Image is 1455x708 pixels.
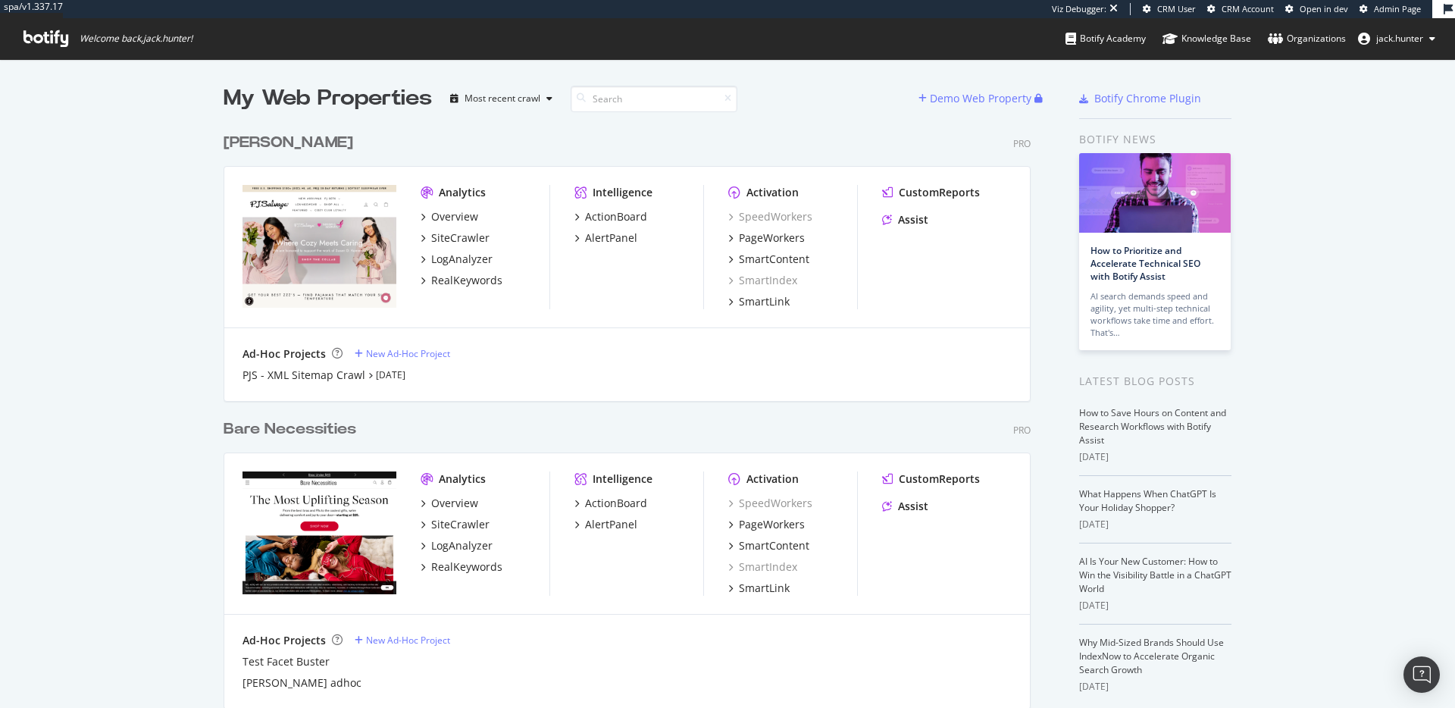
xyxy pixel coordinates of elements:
[355,347,450,360] a: New Ad-Hoc Project
[1079,555,1231,595] a: AI Is Your New Customer: How to Win the Visibility Battle in a ChatGPT World
[1157,3,1196,14] span: CRM User
[1079,599,1231,612] div: [DATE]
[224,83,432,114] div: My Web Properties
[1360,3,1421,15] a: Admin Page
[1162,31,1251,46] div: Knowledge Base
[585,517,637,532] div: AlertPanel
[728,230,805,246] a: PageWorkers
[1268,18,1346,59] a: Organizations
[918,92,1034,105] a: Demo Web Property
[366,347,450,360] div: New Ad-Hoc Project
[746,471,799,487] div: Activation
[242,185,396,308] img: www.pjsalvage.com
[585,230,637,246] div: AlertPanel
[242,471,396,594] img: Bare Necessities
[431,209,478,224] div: Overview
[1374,3,1421,14] span: Admin Page
[882,212,928,227] a: Assist
[899,471,980,487] div: CustomReports
[1079,487,1216,514] a: What Happens When ChatGPT Is Your Holiday Shopper?
[574,517,637,532] a: AlertPanel
[882,471,980,487] a: CustomReports
[746,185,799,200] div: Activation
[1079,450,1231,464] div: [DATE]
[431,559,502,575] div: RealKeywords
[574,230,637,246] a: AlertPanel
[242,368,365,383] a: PJS - XML Sitemap Crawl
[739,538,809,553] div: SmartContent
[224,418,362,440] a: Bare Necessities
[242,675,361,691] a: [PERSON_NAME] adhoc
[574,496,647,511] a: ActionBoard
[355,634,450,647] a: New Ad-Hoc Project
[1079,91,1201,106] a: Botify Chrome Plugin
[431,273,502,288] div: RealKeywords
[882,185,980,200] a: CustomReports
[421,230,490,246] a: SiteCrawler
[421,496,478,511] a: Overview
[899,185,980,200] div: CustomReports
[571,86,737,112] input: Search
[593,185,652,200] div: Intelligence
[1207,3,1274,15] a: CRM Account
[898,499,928,514] div: Assist
[431,496,478,511] div: Overview
[1090,290,1219,339] div: AI search demands speed and agility, yet multi-step technical workflows take time and effort. Tha...
[593,471,652,487] div: Intelligence
[728,559,797,575] a: SmartIndex
[431,230,490,246] div: SiteCrawler
[224,418,356,440] div: Bare Necessities
[1376,32,1423,45] span: jack.hunter
[1300,3,1348,14] span: Open in dev
[80,33,192,45] span: Welcome back, jack.hunter !
[1065,18,1146,59] a: Botify Academy
[421,517,490,532] a: SiteCrawler
[739,517,805,532] div: PageWorkers
[1013,424,1031,437] div: Pro
[898,212,928,227] div: Assist
[585,496,647,511] div: ActionBoard
[1065,31,1146,46] div: Botify Academy
[431,538,493,553] div: LogAnalyzer
[1285,3,1348,15] a: Open in dev
[366,634,450,647] div: New Ad-Hoc Project
[1268,31,1346,46] div: Organizations
[224,132,353,154] div: [PERSON_NAME]
[574,209,647,224] a: ActionBoard
[1090,244,1200,283] a: How to Prioritize and Accelerate Technical SEO with Botify Assist
[431,517,490,532] div: SiteCrawler
[421,538,493,553] a: LogAnalyzer
[465,94,540,103] div: Most recent crawl
[728,209,812,224] a: SpeedWorkers
[439,471,486,487] div: Analytics
[431,252,493,267] div: LogAnalyzer
[739,230,805,246] div: PageWorkers
[224,114,1043,708] div: grid
[444,86,559,111] button: Most recent crawl
[439,185,486,200] div: Analytics
[728,273,797,288] a: SmartIndex
[242,346,326,362] div: Ad-Hoc Projects
[376,368,405,381] a: [DATE]
[1079,636,1224,676] a: Why Mid-Sized Brands Should Use IndexNow to Accelerate Organic Search Growth
[1346,27,1447,51] button: jack.hunter
[728,294,790,309] a: SmartLink
[421,559,502,575] a: RealKeywords
[1013,137,1031,150] div: Pro
[728,538,809,553] a: SmartContent
[1079,680,1231,694] div: [DATE]
[242,654,330,669] a: Test Facet Buster
[728,496,812,511] a: SpeedWorkers
[585,209,647,224] div: ActionBoard
[1079,153,1231,233] img: How to Prioritize and Accelerate Technical SEO with Botify Assist
[918,86,1034,111] button: Demo Web Property
[1094,91,1201,106] div: Botify Chrome Plugin
[421,252,493,267] a: LogAnalyzer
[882,499,928,514] a: Assist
